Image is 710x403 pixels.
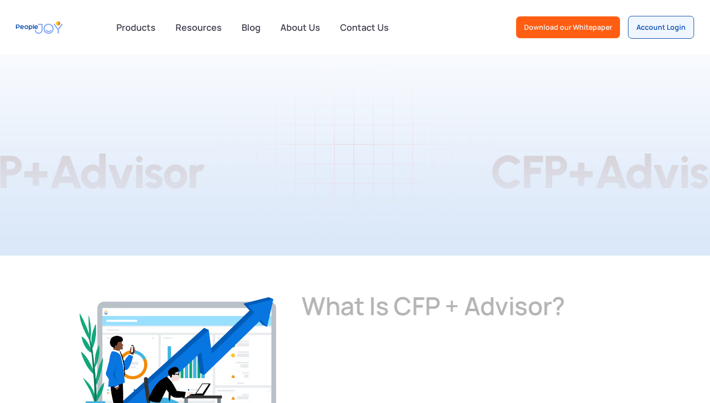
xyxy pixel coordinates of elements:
[524,22,612,32] div: Download our Whitepaper
[636,22,686,32] div: Account Login
[628,16,694,39] a: Account Login
[334,16,395,38] a: Contact Us
[236,16,266,38] a: Blog
[16,16,63,39] a: home
[110,17,162,37] div: Products
[302,291,565,321] span: What is CFP + Advisor?
[274,16,326,38] a: About Us
[516,16,620,38] a: Download our Whitepaper
[170,16,228,38] a: Resources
